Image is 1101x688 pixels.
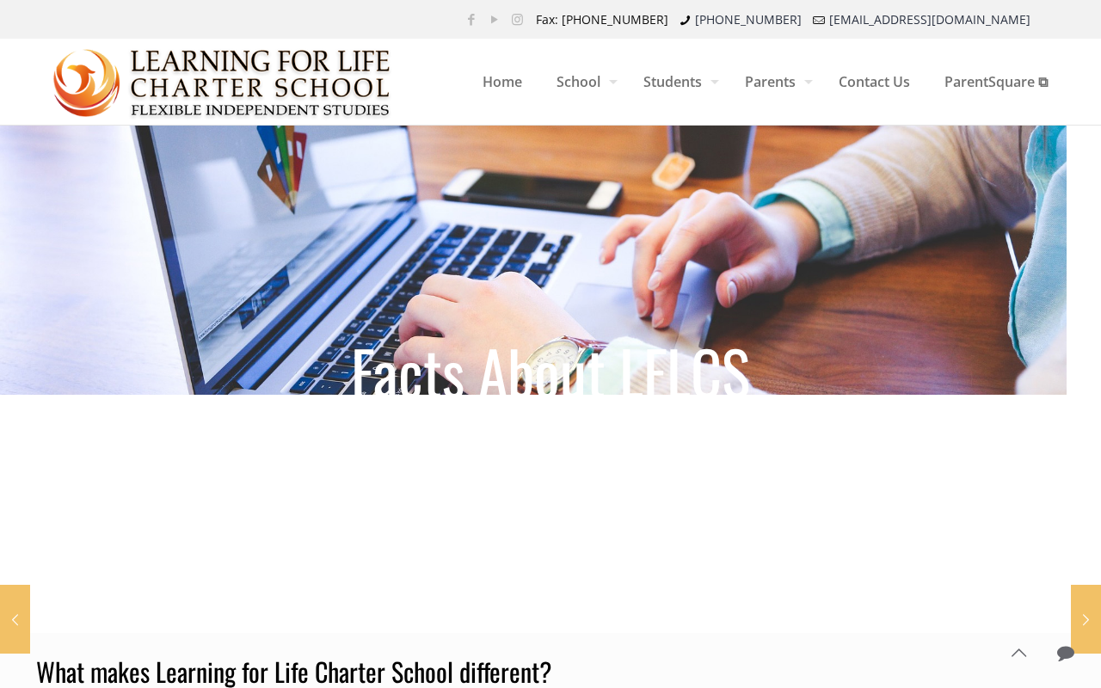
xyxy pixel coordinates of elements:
span: ParentSquare ⧉ [927,56,1065,107]
a: Learning for Life Charter School [53,39,391,125]
span: Students [626,56,728,107]
a: School [539,39,626,125]
a: Students [626,39,728,125]
h1: Facts About LFLCS [110,341,991,401]
span: Home [465,56,539,107]
a: YouTube icon [485,10,503,28]
a: Home [465,39,539,125]
a: [PHONE_NUMBER] [695,11,802,28]
i: phone [677,11,694,28]
a: Contact Us [821,39,927,125]
a: ParentSquare ⧉ [927,39,1065,125]
a: Back to top icon [1000,635,1036,671]
a: [EMAIL_ADDRESS][DOMAIN_NAME] [829,11,1030,28]
i: mail [810,11,827,28]
i: scroll down icon [529,563,575,608]
span: Parents [728,56,821,107]
a: Instagram icon [508,10,526,28]
img: Facts About LFLCS [53,40,391,126]
span: Contact Us [821,56,927,107]
a: Parents [728,39,821,125]
span: School [539,56,626,107]
a: Facebook icon [462,10,480,28]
